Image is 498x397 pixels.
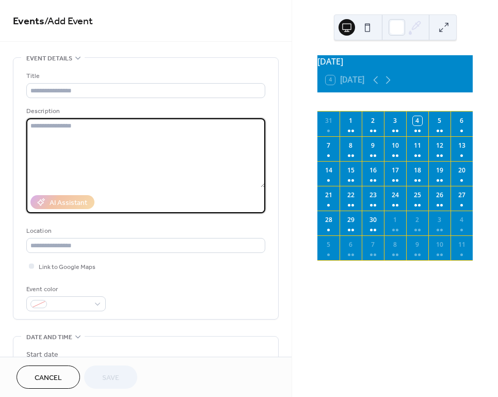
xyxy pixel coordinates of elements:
button: Cancel [17,366,80,389]
div: Mo [345,93,365,112]
div: Event color [26,284,104,295]
div: 3 [435,215,444,225]
div: 7 [324,141,333,150]
div: 11 [413,141,422,150]
span: Link to Google Maps [39,262,95,273]
div: Fr [425,93,444,112]
div: 16 [368,166,378,175]
div: 2 [368,116,378,125]
div: 2 [413,215,422,225]
div: 12 [435,141,444,150]
div: 10 [391,141,400,150]
span: / Add Event [44,11,93,31]
div: 24 [391,190,400,200]
span: Cancel [35,373,62,384]
div: 8 [391,240,400,249]
div: 7 [368,240,378,249]
div: 27 [457,190,467,200]
div: 1 [391,215,400,225]
div: 4 [413,116,422,125]
div: 29 [346,215,356,225]
div: Start date [26,350,58,360]
div: 5 [324,240,333,249]
div: Title [26,71,263,82]
div: Tu [365,93,385,112]
div: We [385,93,405,112]
div: 5 [435,116,444,125]
div: 1 [346,116,356,125]
div: 3 [391,116,400,125]
div: 14 [324,166,333,175]
div: Sa [445,93,464,112]
div: 17 [391,166,400,175]
div: 30 [368,215,378,225]
div: 23 [368,190,378,200]
div: 4 [457,215,467,225]
div: 22 [346,190,356,200]
div: [DATE] [317,55,473,68]
span: Date and time [26,332,72,343]
div: 8 [346,141,356,150]
div: 9 [413,240,422,249]
div: 13 [457,141,467,150]
div: Su [326,93,345,112]
div: 20 [457,166,467,175]
div: 6 [457,116,467,125]
span: Event details [26,53,72,64]
div: 10 [435,240,444,249]
div: 19 [435,166,444,175]
div: Th [405,93,425,112]
div: 25 [413,190,422,200]
div: 11 [457,240,467,249]
div: Location [26,226,263,236]
div: 9 [368,141,378,150]
div: 31 [324,116,333,125]
div: 21 [324,190,333,200]
div: Description [26,106,263,117]
div: 6 [346,240,356,249]
div: 26 [435,190,444,200]
div: 18 [413,166,422,175]
div: 15 [346,166,356,175]
div: 28 [324,215,333,225]
a: Events [13,11,44,31]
